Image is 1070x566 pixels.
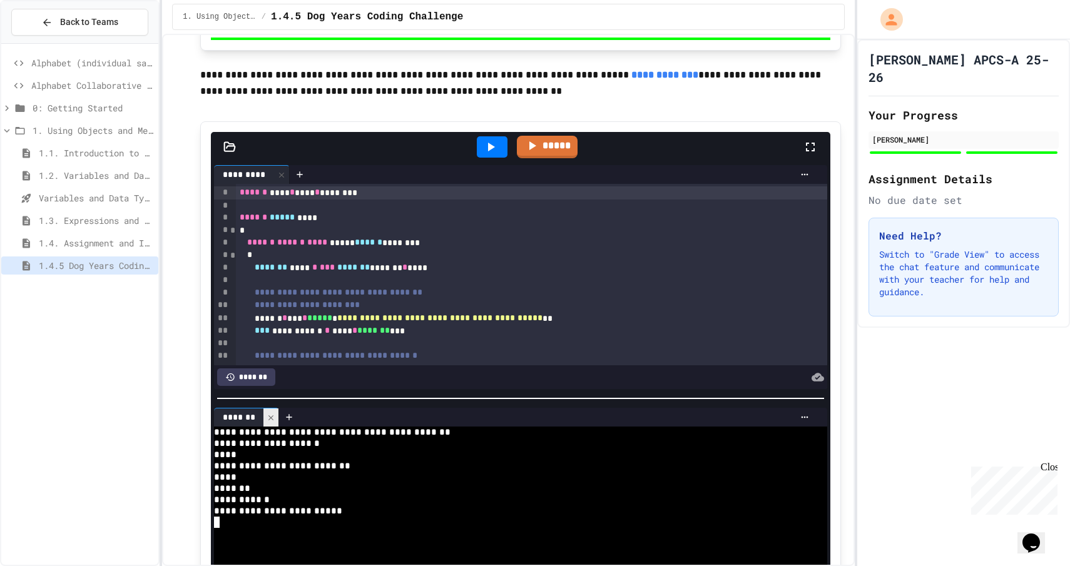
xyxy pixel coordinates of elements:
span: 1.4. Assignment and Input [39,236,153,250]
span: 1.4.5 Dog Years Coding Challenge [39,259,153,272]
div: My Account [867,5,906,34]
h2: Assignment Details [869,170,1059,188]
span: 1. Using Objects and Methods [33,124,153,137]
span: 1.3. Expressions and Output [New] [39,214,153,227]
h2: Your Progress [869,106,1059,124]
span: Alphabet (individual sandbox) [31,56,153,69]
span: Variables and Data Types - Quiz [39,191,153,205]
div: No due date set [869,193,1059,208]
iframe: chat widget [1017,516,1057,553]
span: 1.1. Introduction to Algorithms, Programming, and Compilers [39,146,153,159]
span: 1.2. Variables and Data Types [39,169,153,182]
span: 0: Getting Started [33,101,153,114]
h3: Need Help? [879,228,1048,243]
p: Switch to "Grade View" to access the chat feature and communicate with your teacher for help and ... [879,248,1048,298]
h1: [PERSON_NAME] APCS-A 25-26 [869,51,1059,86]
span: / [262,12,266,22]
div: Chat with us now!Close [5,5,86,79]
span: Back to Teams [60,16,118,29]
span: 1.4.5 Dog Years Coding Challenge [271,9,463,24]
span: Alphabet Collaborative Lab [31,79,153,92]
button: Back to Teams [11,9,148,36]
iframe: chat widget [966,462,1057,515]
span: 1. Using Objects and Methods [183,12,257,22]
div: [PERSON_NAME] [872,134,1055,145]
